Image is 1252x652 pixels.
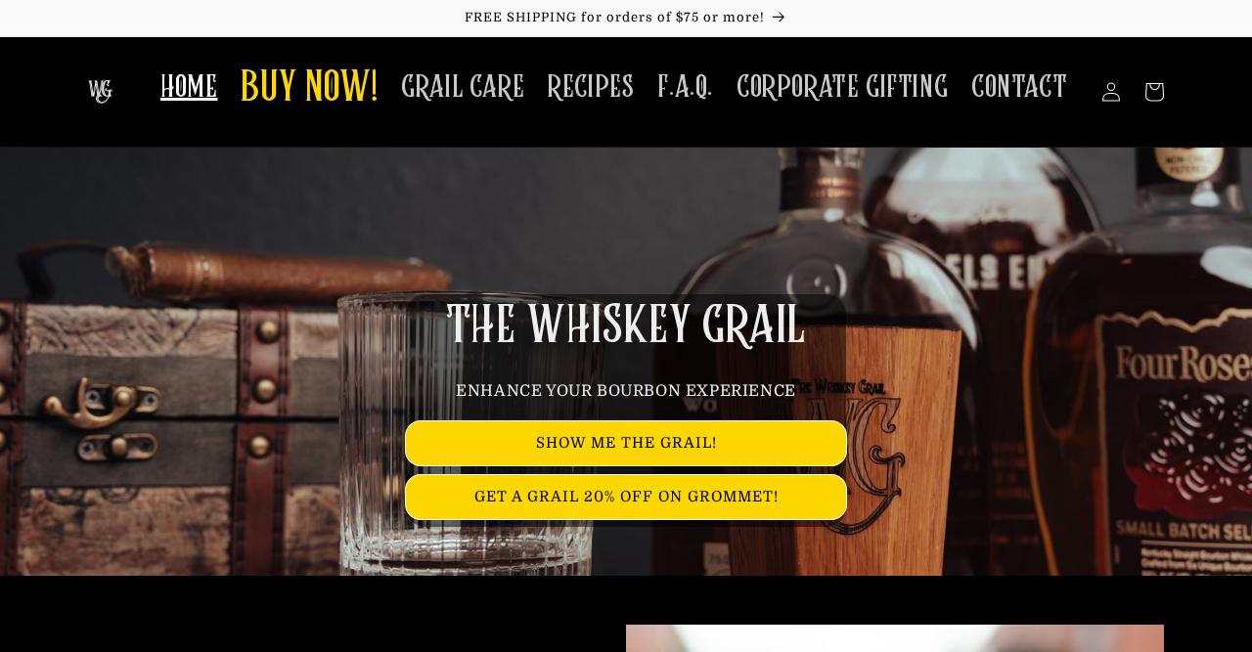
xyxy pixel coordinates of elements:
a: CONTACT [960,57,1079,118]
a: F.A.Q. [646,57,725,118]
a: SHOW ME THE GRAIL! [406,421,846,465]
span: RECIPES [548,68,634,107]
p: FREE SHIPPING for orders of $75 or more! [20,10,1232,26]
span: CORPORATE GIFTING [737,68,948,107]
a: CORPORATE GIFTING [725,57,960,118]
a: GRAIL CARE [389,57,536,118]
span: F.A.Q. [657,68,713,107]
span: CONTACT [971,68,1067,107]
a: GET A GRAIL 20% OFF ON GROMMET! [406,475,846,519]
span: THE WHISKEY GRAIL [446,301,806,352]
a: HOME [149,57,229,118]
span: HOME [160,68,217,107]
span: ENHANCE YOUR BOURBON EXPERIENCE [456,382,796,400]
img: The Whiskey Grail [88,80,112,104]
a: RECIPES [536,57,646,118]
span: GRAIL CARE [401,68,524,107]
span: BUY NOW! [241,63,378,116]
a: BUY NOW! [229,51,389,128]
